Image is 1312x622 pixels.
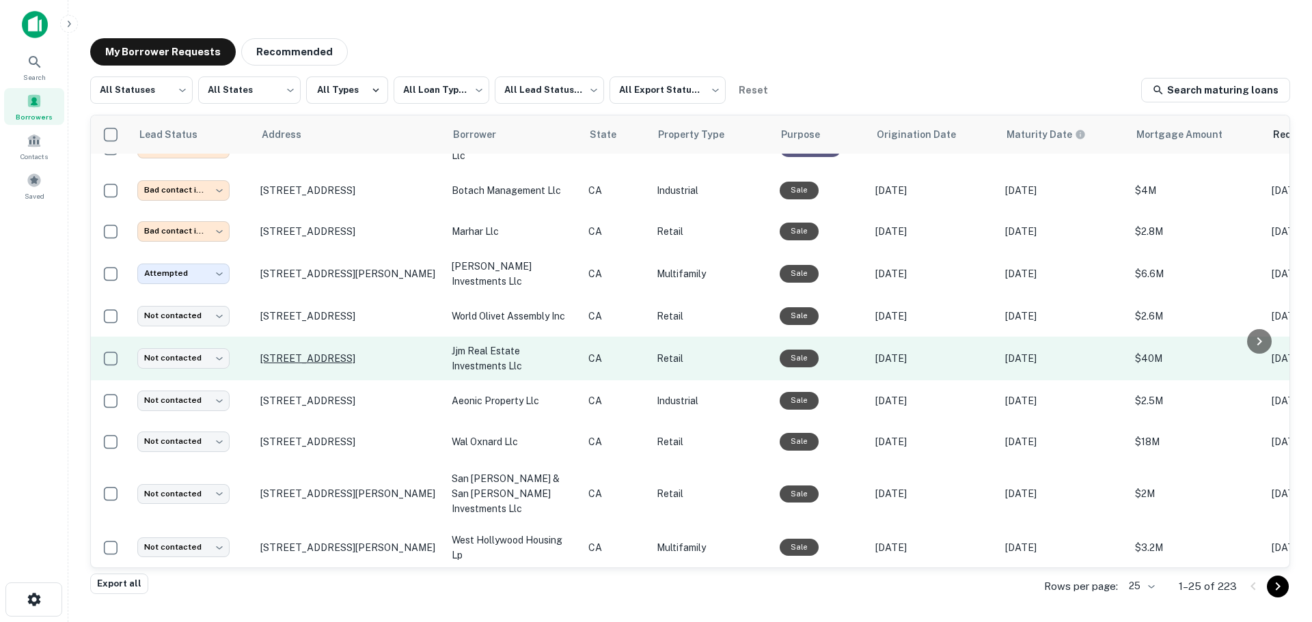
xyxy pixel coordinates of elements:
div: Sale [780,223,819,240]
p: CA [588,183,643,198]
p: Retail [657,351,766,366]
p: [STREET_ADDRESS][PERSON_NAME] [260,268,438,280]
p: san [PERSON_NAME] & san [PERSON_NAME] investments llc [452,471,575,516]
th: State [582,115,650,154]
button: Export all [90,574,148,594]
div: All States [198,72,301,108]
button: Reset [731,76,775,104]
button: Go to next page [1267,576,1289,597]
p: CA [588,486,643,501]
p: Retail [657,224,766,239]
th: Lead Status [131,115,254,154]
p: $2.5M [1135,393,1258,408]
span: Property Type [658,126,742,143]
h6: Maturity Date [1007,127,1072,142]
p: Retail [657,434,766,449]
div: 25 [1123,576,1157,596]
th: Borrower [445,115,582,154]
th: Mortgage Amount [1128,115,1265,154]
div: Sale [780,485,819,503]
div: Sale [780,307,819,324]
p: [DATE] [1005,393,1121,408]
p: [DATE] [875,351,992,366]
span: Borrowers [16,111,53,122]
div: Sale [780,265,819,282]
p: jjm real estate investments llc [452,343,575,373]
span: Mortgage Amount [1136,126,1240,143]
p: CA [588,540,643,555]
div: Not contacted [137,348,230,368]
p: marhar llc [452,224,575,239]
div: Bad contact info [137,180,230,200]
p: Multifamily [657,266,766,281]
span: Maturity dates displayed may be estimated. Please contact the lender for the most accurate maturi... [1007,127,1104,142]
img: capitalize-icon.png [22,11,48,38]
button: My Borrower Requests [90,38,236,66]
div: Attempted [137,264,230,283]
div: Sale [780,392,819,409]
a: Contacts [4,128,64,165]
span: Lead Status [139,126,215,143]
span: Address [262,126,319,143]
p: $2.6M [1135,309,1258,324]
p: $4M [1135,183,1258,198]
p: $3.2M [1135,540,1258,555]
button: Recommended [241,38,348,66]
th: Purpose [773,115,869,154]
div: All Export Statuses [610,72,726,108]
p: $6.6M [1135,266,1258,281]
p: [DATE] [1005,266,1121,281]
div: Not contacted [137,484,230,504]
div: Sale [780,433,819,450]
p: CA [588,351,643,366]
a: Search [4,48,64,85]
p: [STREET_ADDRESS] [260,225,438,238]
p: [DATE] [875,183,992,198]
button: All Types [306,76,388,104]
p: [STREET_ADDRESS] [260,184,438,197]
div: Not contacted [137,432,230,451]
p: west hollywood housing lp [452,533,575,563]
div: Bad contact info [137,221,230,241]
p: CA [588,266,643,281]
p: aeonic property llc [452,393,575,408]
div: Not contacted [137,306,230,326]
div: Not contacted [137,537,230,557]
p: CA [588,393,643,408]
p: world olivet assembly inc [452,309,575,324]
th: Maturity dates displayed may be estimated. Please contact the lender for the most accurate maturi... [998,115,1128,154]
div: Sale [780,182,819,199]
a: Borrowers [4,88,64,125]
div: Sale [780,350,819,367]
span: Borrower [453,126,514,143]
p: botach management llc [452,183,575,198]
p: [STREET_ADDRESS] [260,310,438,322]
p: [DATE] [875,266,992,281]
p: [DATE] [1005,434,1121,449]
a: Saved [4,167,64,204]
iframe: Chat Widget [1244,513,1312,578]
span: Purpose [781,126,838,143]
p: $2.8M [1135,224,1258,239]
span: Origination Date [877,126,974,143]
p: CA [588,434,643,449]
span: Contacts [20,151,48,162]
p: [STREET_ADDRESS] [260,395,438,407]
p: Industrial [657,183,766,198]
span: Search [23,72,46,83]
p: 1–25 of 223 [1179,578,1237,595]
div: Sale [780,539,819,556]
div: All Statuses [90,72,193,108]
p: [DATE] [1005,224,1121,239]
th: Origination Date [869,115,998,154]
p: $2M [1135,486,1258,501]
p: [DATE] [875,309,992,324]
p: CA [588,309,643,324]
p: $18M [1135,434,1258,449]
p: [STREET_ADDRESS] [260,436,438,448]
p: Multifamily [657,540,766,555]
p: [DATE] [1005,309,1121,324]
